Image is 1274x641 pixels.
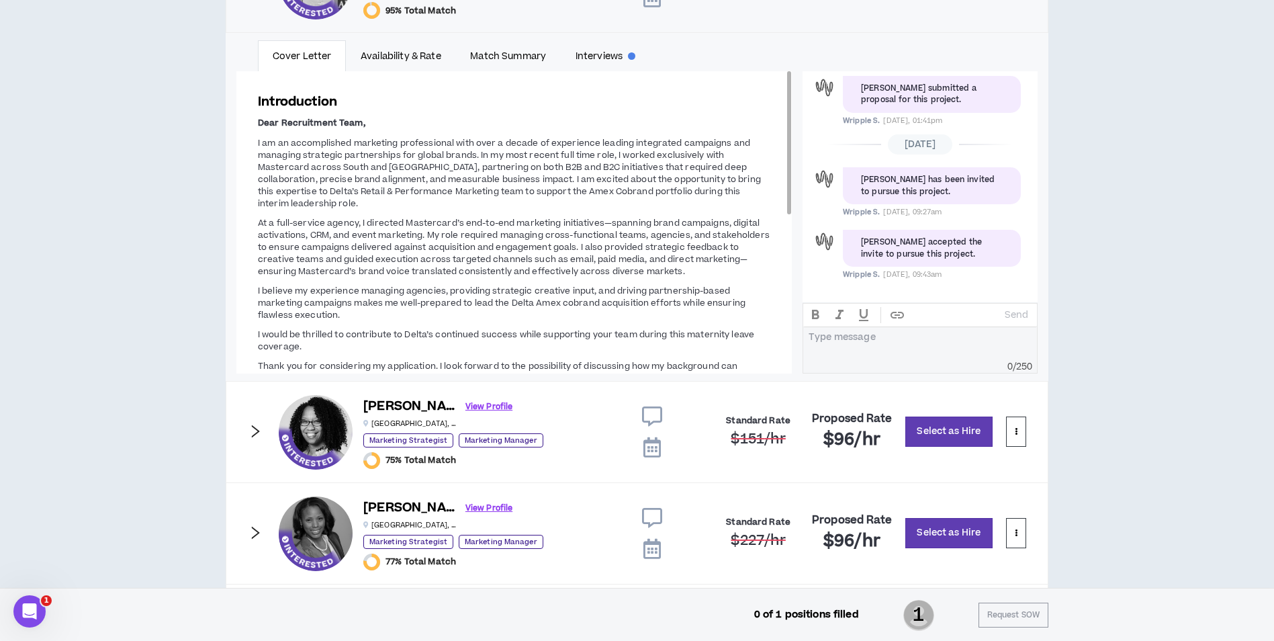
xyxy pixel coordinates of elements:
[1005,309,1028,321] p: Send
[465,395,512,419] a: View Profile
[813,76,836,99] div: Wripple S.
[905,417,993,447] button: Select as Hire
[843,269,880,280] span: Wripple S.
[883,269,942,280] span: [DATE], 09:43am
[363,397,457,417] h6: [PERSON_NAME]
[459,535,543,549] p: Marketing Manager
[852,304,876,327] button: UNDERLINE text
[813,230,836,253] div: Wripple S.
[459,433,543,447] p: Marketing Manager
[843,116,880,126] span: Wripple S.
[905,518,993,548] button: Select as Hire
[903,599,934,632] span: 1
[279,497,353,570] div: Torrae L.
[813,167,836,191] div: Wripple S.
[843,207,880,217] span: Wripple S.
[258,137,761,210] span: I am an accomplished marketing professional with over a decade of experience leading integrated c...
[726,416,790,426] h4: Standard Rate
[258,117,365,129] strong: Dear Recruitment Team,
[363,433,453,447] p: Marketing Strategist
[812,413,892,425] h4: Proposed Rate
[823,531,880,552] h2: $96 /hr
[979,603,1048,628] button: Request SOW
[1013,360,1033,374] span: / 250
[561,40,650,71] a: Interviews
[258,329,754,353] span: I would be thrilled to contribute to Delta’s continued success while supporting your team during ...
[823,429,880,451] h2: $96 /hr
[385,455,456,466] span: 75% Total Match
[456,40,561,71] a: Match Summary
[465,497,512,520] a: View Profile
[861,83,1003,106] div: [PERSON_NAME] submitted a proposal for this project.
[885,304,909,327] button: create hypertext link
[41,595,52,606] span: 1
[248,424,263,439] span: right
[861,174,1003,198] div: [PERSON_NAME] has been invited to pursue this project.
[731,531,785,550] span: $227 /hr
[731,429,785,449] span: $151 /hr
[726,517,790,527] h4: Standard Rate
[248,525,263,540] span: right
[363,535,453,549] p: Marketing Strategist
[363,419,457,429] p: [GEOGRAPHIC_DATA] , [GEOGRAPHIC_DATA]
[1007,360,1013,374] span: 0
[861,237,1003,260] div: [PERSON_NAME] accepted the invite to pursue this project.
[883,207,942,217] span: [DATE], 09:27am
[363,520,457,530] p: [GEOGRAPHIC_DATA] , [GEOGRAPHIC_DATA]
[258,217,770,277] span: At a full-service agency, I directed Mastercard’s end-to-end marketing initiatives—spanning brand...
[279,395,353,469] div: Rene B.
[754,607,859,622] p: 0 of 1 positions filled
[827,304,852,327] button: ITALIC text
[258,285,745,321] span: I believe my experience managing agencies, providing strategic creative input, and driving partne...
[13,595,46,628] iframe: Intercom live chat
[363,499,457,518] h6: [PERSON_NAME]
[346,40,455,71] a: Availability & Rate
[385,5,456,16] span: 95% Total Match
[883,116,942,126] span: [DATE], 01:41pm
[888,134,953,155] span: [DATE]
[258,93,770,111] h3: Introduction
[385,556,456,567] span: 77% Total Match
[812,514,892,527] h4: Proposed Rate
[258,360,737,384] span: Thank you for considering my application. I look forward to the possibility of discussing how my ...
[999,306,1034,325] button: Send
[258,40,346,71] a: Cover Letter
[803,304,827,327] button: BOLD text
